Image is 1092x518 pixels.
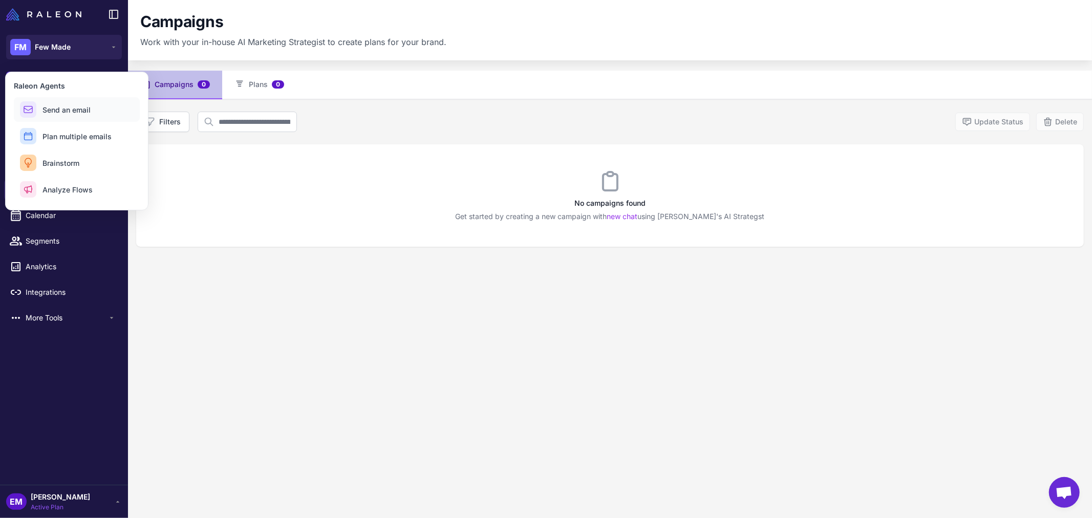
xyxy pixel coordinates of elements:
[6,493,27,510] div: EM
[10,39,31,55] div: FM
[136,198,1084,209] h3: No campaigns found
[4,179,124,201] a: Campaigns
[42,158,79,168] span: Brainstorm
[140,12,223,32] h1: Campaigns
[140,36,446,48] p: Work with your in-house AI Marketing Strategist to create plans for your brand.
[14,177,140,202] button: Analyze Flows
[42,131,112,142] span: Plan multiple emails
[136,112,189,132] button: Filters
[955,113,1030,131] button: Update Status
[26,235,116,247] span: Segments
[4,230,124,252] a: Segments
[136,211,1084,222] p: Get started by creating a new campaign with using [PERSON_NAME]'s AI Strategst
[6,8,81,20] img: Raleon Logo
[26,210,116,221] span: Calendar
[6,35,122,59] button: FMFew Made
[607,212,638,221] a: new chat
[4,282,124,303] a: Integrations
[14,150,140,175] button: Brainstorm
[35,41,71,53] span: Few Made
[31,491,90,503] span: [PERSON_NAME]
[4,256,124,277] a: Analytics
[198,80,210,89] span: 0
[14,97,140,122] button: Send an email
[4,128,124,149] a: Knowledge
[26,287,116,298] span: Integrations
[222,71,296,99] button: Plans0
[31,503,90,512] span: Active Plan
[42,104,91,115] span: Send an email
[4,154,124,175] a: Email Design
[42,184,93,195] span: Analyze Flows
[4,205,124,226] a: Calendar
[6,8,85,20] a: Raleon Logo
[26,312,108,323] span: More Tools
[1036,113,1084,131] button: Delete
[14,124,140,148] button: Plan multiple emails
[272,80,284,89] span: 0
[14,80,140,91] h3: Raleon Agents
[128,71,222,99] button: Campaigns0
[4,102,124,124] a: Chats
[1049,477,1080,508] div: Chat abierto
[26,261,116,272] span: Analytics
